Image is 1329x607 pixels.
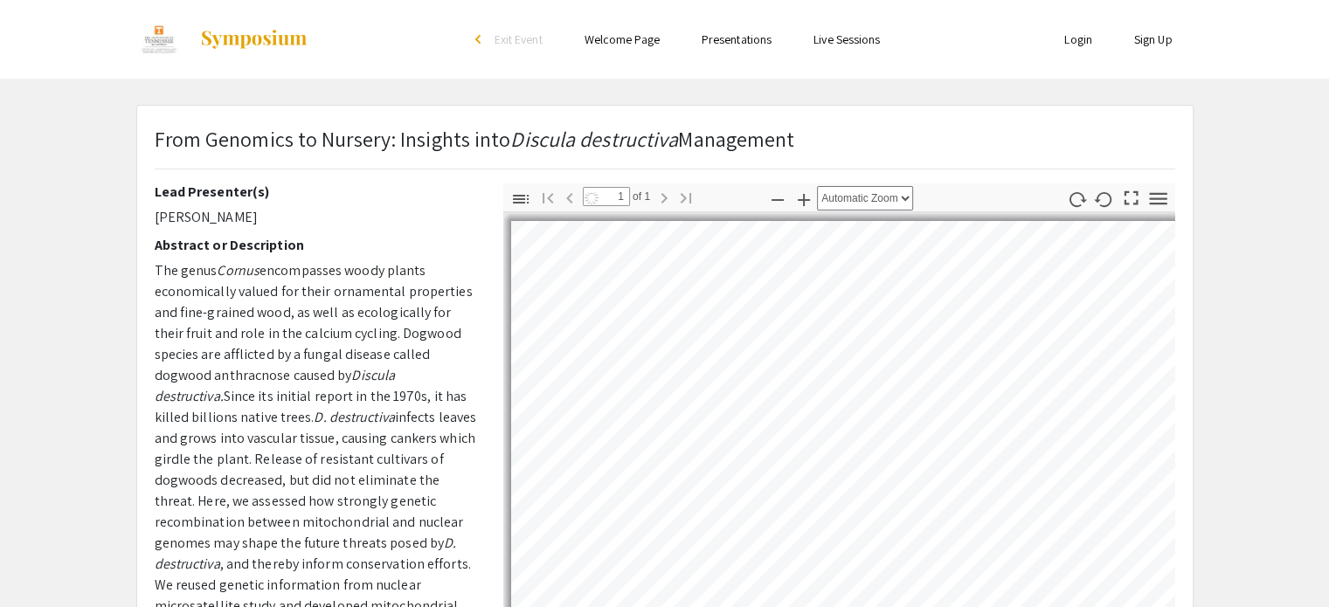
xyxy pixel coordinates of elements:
div: arrow_back_ios [475,34,486,45]
h2: Lead Presenter(s) [155,183,477,200]
iframe: Chat [13,528,74,594]
span: encompasses woody plants economically valued for their ornamental properties and fine-grained woo... [155,261,473,384]
img: Discovery Day 2024 [136,17,183,61]
span: Since its initial report in the 1970s, it has killed billions native trees. [155,387,467,426]
h2: Abstract or Description [155,237,477,253]
button: Rotate Clockwise [1062,186,1091,211]
button: Toggle Sidebar [506,186,536,211]
a: Presentations [702,31,772,47]
button: Go to First Page [533,184,563,210]
a: Sign Up [1134,31,1173,47]
button: Switch to Presentation Mode [1116,183,1146,209]
a: Live Sessions [813,31,880,47]
button: Previous Page [555,184,585,210]
select: Zoom [817,186,913,210]
button: Go to Last Page [671,184,701,210]
button: Rotate Counterclockwise [1089,186,1118,211]
em: D. destructiva [314,408,394,426]
button: Zoom In [789,186,819,211]
span: of 1 [630,187,651,206]
em: Discula destructiva [510,125,678,153]
span: Exit Event [495,31,543,47]
span: infects leaves and grows into vascular tissue, causing cankers which girdle the plant. Release of... [155,408,477,552]
button: Zoom Out [763,186,793,211]
input: Page [583,187,630,206]
a: Welcome Page [585,31,660,47]
p: From Genomics to Nursery: Insights into Management [155,123,795,155]
button: Next Page [649,184,679,210]
p: [PERSON_NAME] [155,207,477,228]
button: Tools [1143,186,1173,211]
a: Login [1064,31,1092,47]
em: Cornus [217,261,260,279]
img: Symposium by ForagerOne [199,29,308,50]
span: The genus [155,261,218,279]
a: Discovery Day 2024 [136,17,309,61]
